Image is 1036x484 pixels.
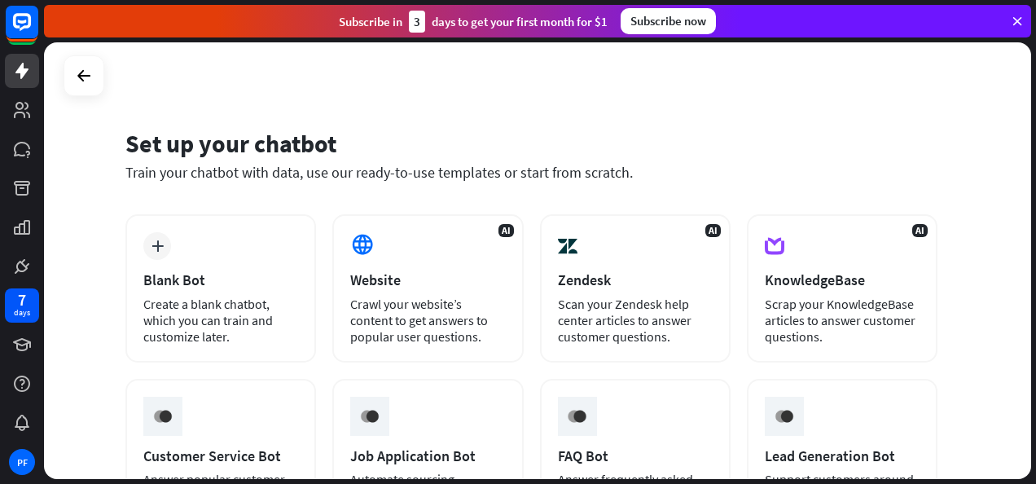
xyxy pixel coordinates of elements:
[409,11,425,33] div: 3
[621,8,716,34] div: Subscribe now
[339,11,608,33] div: Subscribe in days to get your first month for $1
[18,293,26,307] div: 7
[9,449,35,475] div: PF
[14,307,30,319] div: days
[5,288,39,323] a: 7 days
